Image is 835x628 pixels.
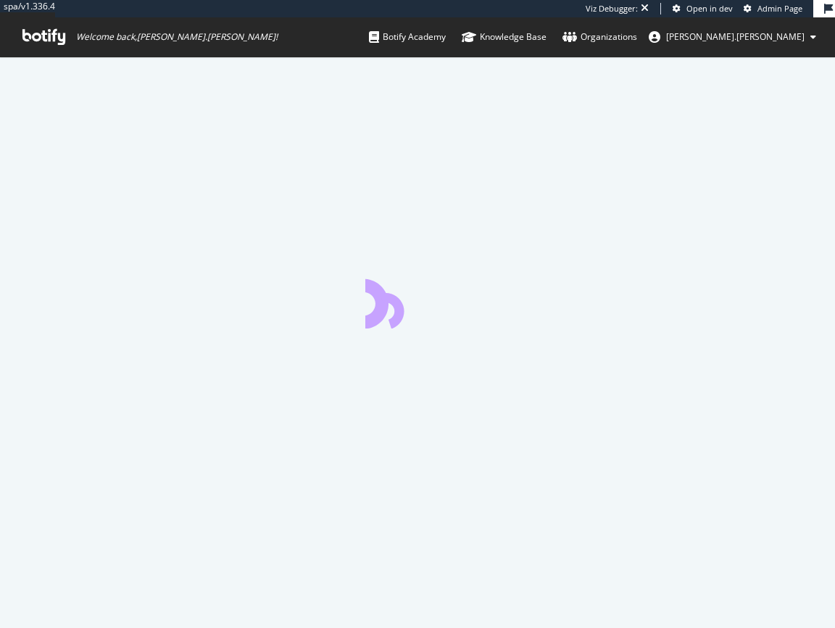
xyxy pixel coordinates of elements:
[462,17,547,57] a: Knowledge Base
[369,17,446,57] a: Botify Academy
[666,30,805,43] span: colin.reid
[369,30,446,44] div: Botify Academy
[637,25,828,49] button: [PERSON_NAME].[PERSON_NAME]
[76,31,278,43] span: Welcome back, [PERSON_NAME].[PERSON_NAME] !
[562,17,637,57] a: Organizations
[757,3,802,14] span: Admin Page
[673,3,733,15] a: Open in dev
[562,30,637,44] div: Organizations
[462,30,547,44] div: Knowledge Base
[586,3,638,15] div: Viz Debugger:
[686,3,733,14] span: Open in dev
[744,3,802,15] a: Admin Page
